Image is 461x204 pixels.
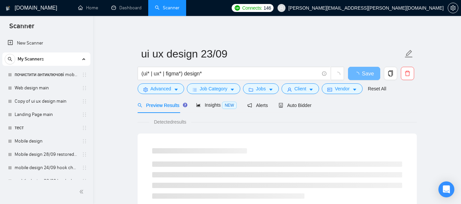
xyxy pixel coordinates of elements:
[279,103,283,108] span: robot
[143,87,148,92] span: setting
[82,178,87,184] span: holder
[287,87,292,92] span: user
[368,85,386,92] a: Reset All
[82,85,87,91] span: holder
[352,87,357,92] span: caret-down
[362,69,374,78] span: Save
[78,5,98,11] a: homeHome
[15,135,78,148] a: Mobile design
[322,83,362,94] button: idcardVendorcaret-down
[18,52,44,66] span: My Scanners
[384,67,397,80] button: copy
[6,3,10,14] img: logo
[249,87,253,92] span: folder
[279,103,311,108] span: Auto Bidder
[149,118,191,126] span: Detected results
[82,112,87,117] span: holder
[327,87,332,92] span: idcard
[5,54,15,64] button: search
[192,87,197,92] span: bars
[256,85,266,92] span: Jobs
[322,71,326,76] span: info-circle
[15,121,78,135] a: тест
[142,69,319,78] input: Search Freelance Jobs...
[230,87,235,92] span: caret-down
[82,152,87,157] span: holder
[5,57,15,61] span: search
[294,85,306,92] span: Client
[242,4,262,12] span: Connects:
[15,161,78,174] a: mobile design 24/09 hook changed
[111,5,142,11] a: dashboardDashboard
[182,102,188,108] div: Tooltip anchor
[79,188,86,195] span: double-left
[155,5,179,11] a: searchScanner
[222,102,237,109] span: NEW
[448,3,458,13] button: setting
[15,148,78,161] a: Mobile design 28/09 restored to first version
[200,85,227,92] span: Job Category
[247,103,268,108] span: Alerts
[264,4,271,12] span: 146
[82,165,87,170] span: holder
[309,87,313,92] span: caret-down
[448,5,458,11] span: setting
[334,72,340,78] span: loading
[196,102,237,108] span: Insights
[15,68,78,81] a: почистити антиключові mobile design main
[269,87,273,92] span: caret-down
[138,103,185,108] span: Preview Results
[348,67,380,80] button: Save
[438,181,454,197] div: Open Intercom Messenger
[187,83,240,94] button: barsJob Categorycaret-down
[401,67,414,80] button: delete
[15,108,78,121] a: Landing Page main
[138,83,184,94] button: settingAdvancedcaret-down
[82,72,87,77] span: holder
[448,5,458,11] a: setting
[384,70,397,76] span: copy
[401,70,414,76] span: delete
[404,50,413,58] span: edit
[8,37,85,50] a: New Scanner
[15,174,78,188] a: mobile design 23/09 hook changed
[235,5,240,11] img: upwork-logo.png
[2,37,90,50] li: New Scanner
[4,21,40,35] span: Scanner
[15,81,78,95] a: Web design main
[243,83,279,94] button: folderJobscaret-down
[82,99,87,104] span: holder
[282,83,319,94] button: userClientcaret-down
[196,103,201,107] span: area-chart
[138,103,142,108] span: search
[141,46,403,62] input: Scanner name...
[151,85,171,92] span: Advanced
[247,103,252,108] span: notification
[354,72,362,77] span: loading
[335,85,349,92] span: Vendor
[15,95,78,108] a: Copy of ui ux design main
[174,87,178,92] span: caret-down
[82,139,87,144] span: holder
[279,6,284,10] span: user
[82,125,87,131] span: holder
